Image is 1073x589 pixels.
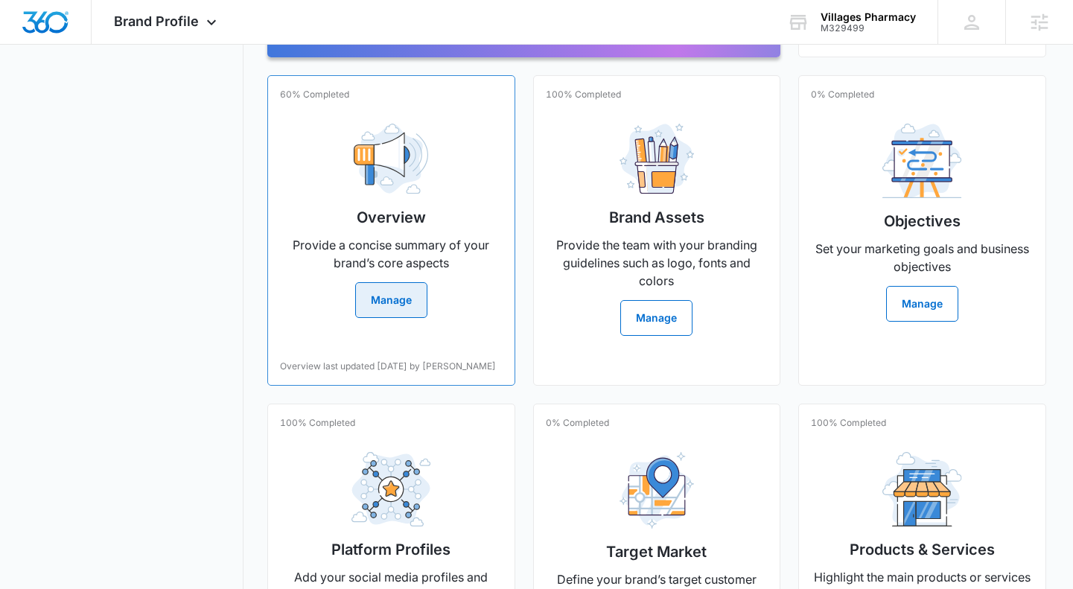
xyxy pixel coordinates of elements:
span: Brand Profile [114,13,199,29]
h2: Target Market [606,541,707,563]
p: Provide a concise summary of your brand’s core aspects [280,236,503,272]
h2: Overview [357,206,426,229]
h2: Objectives [884,210,961,232]
p: Set your marketing goals and business objectives [811,240,1034,276]
h2: Brand Assets [609,206,704,229]
div: account name [821,11,916,23]
div: account id [821,23,916,34]
p: 100% Completed [280,416,355,430]
h2: Platform Profiles [331,538,450,561]
a: 0% CompletedObjectivesSet your marketing goals and business objectivesManage [798,75,1046,386]
p: 0% Completed [546,416,609,430]
button: Manage [886,286,958,322]
h2: Products & Services [850,538,995,561]
a: 60% CompletedOverviewProvide a concise summary of your brand’s core aspectsManageOverview last up... [267,75,515,386]
p: Provide the team with your branding guidelines such as logo, fonts and colors [546,236,768,290]
button: Manage [355,282,427,318]
button: Manage [620,300,692,336]
p: 0% Completed [811,88,874,101]
a: 100% CompletedBrand AssetsProvide the team with your branding guidelines such as logo, fonts and ... [533,75,781,386]
p: 60% Completed [280,88,349,101]
p: Overview last updated [DATE] by [PERSON_NAME] [280,360,496,373]
p: 100% Completed [811,416,886,430]
p: 100% Completed [546,88,621,101]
